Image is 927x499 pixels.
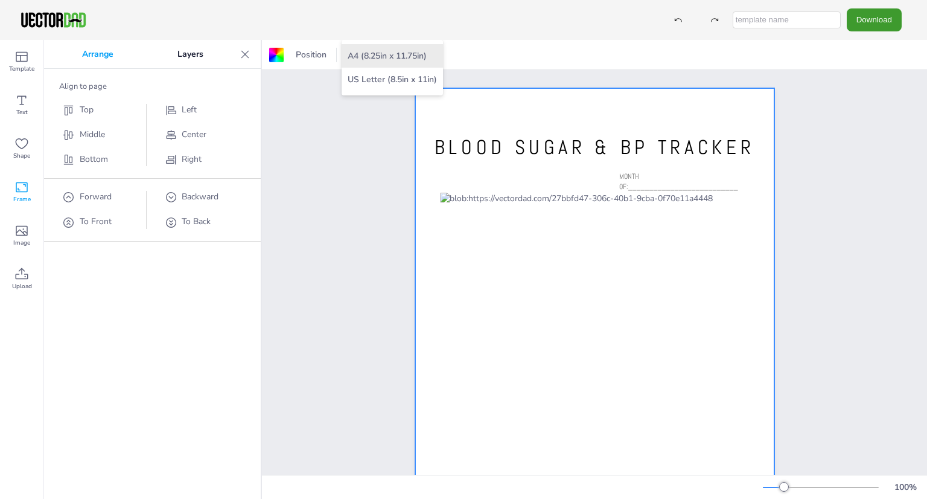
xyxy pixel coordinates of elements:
p: Arrange [50,40,145,69]
span: To Back [182,216,211,227]
span: Backward [182,191,218,202]
p: Layers [145,40,235,69]
span: Frame [13,195,31,204]
li: US Letter (8.5in x 11in) [342,68,443,91]
span: Forward [80,191,112,202]
ul: Resize [342,40,443,95]
div: Align to page [59,81,246,92]
span: Text [16,108,28,117]
span: Template [9,64,34,74]
span: Image [13,238,30,248]
button: Download [847,8,902,31]
span: Shape [13,151,30,161]
span: Center [182,129,206,140]
span: Right [182,153,202,165]
span: Upload [12,282,32,291]
input: template name [733,11,841,28]
span: Top [80,104,94,115]
img: VectorDad-1.png [19,11,88,29]
span: Bottom [80,153,108,165]
li: A4 (8.25in x 11.75in) [342,44,443,68]
span: BLOOD SUGAR & BP TRACKER [435,135,755,160]
span: Position [293,49,329,60]
span: MONTH OF:__________________________ [619,172,738,192]
span: To Front [80,216,112,227]
div: 100 % [891,481,920,493]
span: Middle [80,129,105,140]
span: Left [182,104,197,115]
